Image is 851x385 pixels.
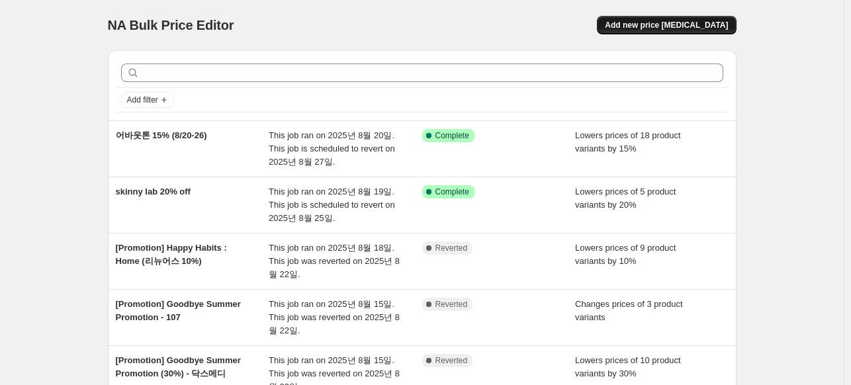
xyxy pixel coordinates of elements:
[269,243,400,279] span: This job ran on 2025년 8월 18일. This job was reverted on 2025년 8월 22일.
[575,130,681,153] span: Lowers prices of 18 product variants by 15%
[435,299,468,310] span: Reverted
[269,187,395,223] span: This job ran on 2025년 8월 19일. This job is scheduled to revert on 2025년 8월 25일.
[116,187,191,196] span: skinny lab 20% off
[108,18,234,32] span: NA Bulk Price Editor
[435,187,469,197] span: Complete
[116,299,241,322] span: [Promotion] Goodbye Summer Promotion - 107
[575,187,676,210] span: Lowers prices of 5 product variants by 20%
[435,355,468,366] span: Reverted
[435,243,468,253] span: Reverted
[127,95,158,105] span: Add filter
[116,130,207,140] span: 어바웃톤 15% (8/20-26)
[605,20,728,30] span: Add new price [MEDICAL_DATA]
[269,299,400,335] span: This job ran on 2025년 8월 15일. This job was reverted on 2025년 8월 22일.
[116,243,227,266] span: [Promotion] Happy Habits : Home (리뉴어스 10%)
[575,299,683,322] span: Changes prices of 3 product variants
[575,243,676,266] span: Lowers prices of 9 product variants by 10%
[116,355,241,378] span: [Promotion] Goodbye Summer Promotion (30%) - 닥스메디
[121,92,174,108] button: Add filter
[575,355,681,378] span: Lowers prices of 10 product variants by 30%
[435,130,469,141] span: Complete
[597,16,736,34] button: Add new price [MEDICAL_DATA]
[269,130,395,167] span: This job ran on 2025년 8월 20일. This job is scheduled to revert on 2025년 8월 27일.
